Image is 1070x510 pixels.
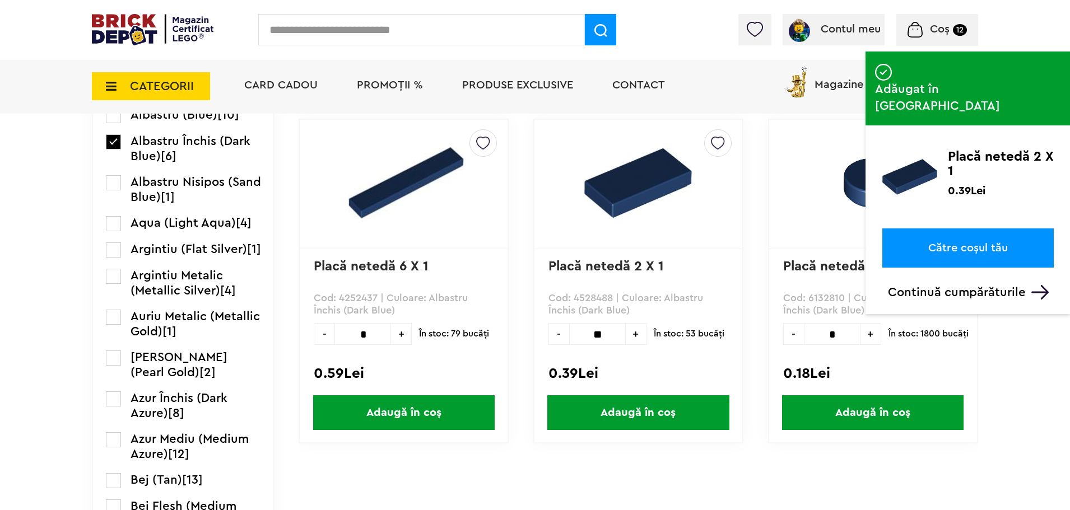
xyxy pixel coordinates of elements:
span: Argintiu Metalic (Metallic Silver) [131,269,223,297]
span: [1] [161,191,175,203]
p: Cod: 4252437 | Culoare: Albastru Închis (Dark Blue) [314,292,494,317]
p: 0.39Lei [948,184,985,195]
span: [10] [217,109,239,121]
p: Cod: 4528488 | Culoare: Albastru Închis (Dark Blue) [548,292,728,317]
span: [2] [199,366,216,378]
span: Bej (Tan) [131,474,182,486]
span: [12] [168,448,189,460]
span: Adăugat în [GEOGRAPHIC_DATA] [875,81,1060,114]
span: Albastru (Blue) [131,109,217,121]
a: PROMOȚII % [357,79,423,91]
img: Placă netedă 6 X 1 [325,129,482,239]
a: Placă netedă 2 X 1 [548,260,664,273]
p: Placă netedă 2 X 1 [948,149,1054,179]
span: Coș [930,24,950,35]
a: Placă netedă rotundă 1 X 1 [783,260,951,273]
img: Arrow%20-%20Down.svg [1031,285,1049,300]
span: Azur Închis (Dark Azure) [131,392,227,419]
a: Adaugă în coș [534,395,742,430]
a: Adaugă în coș [300,395,508,430]
span: Adaugă în coș [313,395,495,430]
span: Aqua (Light Aqua) [131,217,236,229]
img: Placă netedă rotundă 1 X 1 [819,129,927,237]
div: 0.59Lei [314,366,494,381]
a: Placă netedă 6 X 1 [314,260,429,273]
span: Contul meu [821,24,881,35]
span: Adaugă în coș [547,395,729,430]
span: [PERSON_NAME] (Pearl Gold) [131,351,227,378]
span: [1] [247,243,261,255]
span: [4] [236,217,252,229]
a: Contact [612,79,665,91]
a: Către coșul tău [882,228,1054,268]
span: [1] [162,325,176,338]
a: Adaugă în coș [769,395,977,430]
span: + [626,323,646,345]
a: Produse exclusive [462,79,573,91]
span: - [314,323,334,345]
span: [8] [168,407,184,419]
p: Continuă cumpărăturile [888,285,1054,300]
a: Card Cadou [244,79,318,91]
span: În stoc: 1800 bucăţi [888,323,969,345]
img: addedtocart [866,139,876,149]
span: Azur Mediu (Medium Azure) [131,433,249,460]
small: 12 [953,24,967,36]
span: [13] [182,474,203,486]
span: - [548,323,569,345]
img: Placă netedă 2 X 1 [584,129,692,237]
span: Adaugă în coș [782,395,964,430]
span: [6] [161,150,176,162]
div: 0.39Lei [548,366,728,381]
img: Placă netedă 2 X 1 [882,149,937,204]
img: addedtocart [875,64,892,81]
span: Argintiu (Flat Silver) [131,243,247,255]
span: [4] [220,284,236,297]
span: Magazine Certificate LEGO® [815,64,961,90]
span: + [860,323,881,345]
span: În stoc: 79 bucăţi [419,323,489,345]
a: Contul meu [787,24,881,35]
span: Albastru Închis (Dark Blue) [131,135,250,162]
p: Cod: 6132810 | Culoare: Albastru Închis (Dark Blue) [783,292,963,317]
span: CATEGORII [130,80,194,92]
div: 0.18Lei [783,366,963,381]
span: Auriu Metalic (Metallic Gold) [131,310,260,338]
span: Albastru Nisipos (Sand Blue) [131,176,261,203]
span: - [783,323,804,345]
span: În stoc: 53 bucăţi [654,323,724,345]
span: + [391,323,412,345]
